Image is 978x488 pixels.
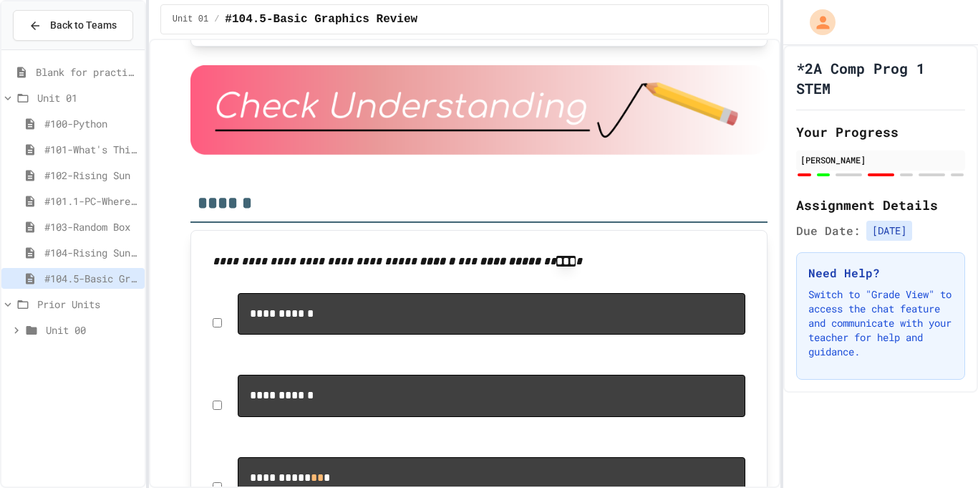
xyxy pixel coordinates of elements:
[44,168,139,183] span: #102-Rising Sun
[46,322,139,338] span: Unit 00
[44,193,139,209] span: #101.1-PC-Where am I?
[796,58,965,98] h1: *2A Comp Prog 1 STEM
[808,264,953,282] h3: Need Help?
[44,116,139,131] span: #100-Python
[44,245,139,260] span: #104-Rising Sun Plus
[808,287,953,359] p: Switch to "Grade View" to access the chat feature and communicate with your teacher for help and ...
[214,14,219,25] span: /
[225,11,417,28] span: #104.5-Basic Graphics Review
[173,14,208,25] span: Unit 01
[37,297,139,312] span: Prior Units
[796,222,861,239] span: Due Date:
[795,6,839,39] div: My Account
[44,142,139,157] span: #101-What's This ??
[800,153,961,166] div: [PERSON_NAME]
[13,10,133,41] button: Back to Teams
[37,90,139,105] span: Unit 01
[44,219,139,234] span: #103-Random Box
[36,64,139,80] span: Blank for practice
[44,271,139,286] span: #104.5-Basic Graphics Review
[866,221,912,241] span: [DATE]
[796,122,965,142] h2: Your Progress
[796,195,965,215] h2: Assignment Details
[50,18,117,33] span: Back to Teams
